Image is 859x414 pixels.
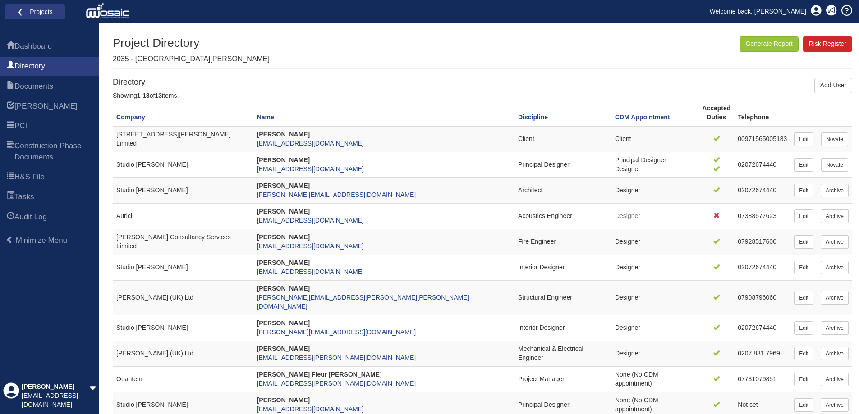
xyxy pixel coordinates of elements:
[518,401,570,408] span: Principal Designer
[3,382,19,409] div: Profile
[22,391,89,409] div: [EMAIL_ADDRESS][DOMAIN_NAME]
[137,92,150,99] b: 1-13
[113,78,852,87] h4: Directory
[518,187,542,194] span: Architect
[821,158,848,172] a: Novate
[615,156,666,164] span: Principal Designer
[7,41,14,52] span: Dashboard
[518,375,565,382] span: Project Manager
[734,281,790,315] td: 07908796060
[257,208,310,215] strong: [PERSON_NAME]
[615,114,670,121] a: CDM Appointment
[7,141,14,163] span: Construction Phase Documents
[615,350,640,357] span: Designer
[734,315,790,341] td: 02072674440
[734,366,790,392] td: 07731079851
[734,204,790,229] td: 07388577623
[740,36,798,52] button: Generate Report
[615,324,640,331] span: Designer
[615,238,640,245] span: Designer
[615,212,640,219] span: Designer
[14,81,53,92] span: Documents
[615,396,658,413] span: None (No CDM appointment)
[734,178,790,204] td: 02072674440
[113,315,253,341] td: Studio [PERSON_NAME]
[821,235,849,249] a: Archive
[794,291,813,305] a: Edit
[615,371,658,387] span: None (No CDM appointment)
[794,321,813,335] a: Edit
[14,121,27,132] span: PCI
[794,347,813,360] a: Edit
[14,191,34,202] span: Tasks
[257,191,416,198] a: [PERSON_NAME][EMAIL_ADDRESS][DOMAIN_NAME]
[7,121,14,132] span: PCI
[518,212,572,219] span: Acoustics Engineer
[6,236,14,244] span: Minimize Menu
[257,294,469,310] a: [PERSON_NAME][EMAIL_ADDRESS][PERSON_NAME][PERSON_NAME][DOMAIN_NAME]
[257,114,274,121] a: Name
[257,259,310,266] strong: [PERSON_NAME]
[518,161,570,168] span: Principal Designer
[518,114,548,121] a: Discipline
[257,319,310,327] strong: [PERSON_NAME]
[14,101,78,112] span: HARI
[14,41,52,52] span: Dashboard
[794,373,813,386] a: Edit
[257,233,310,241] strong: [PERSON_NAME]
[113,341,253,366] td: [PERSON_NAME] (UK) Ltd
[257,156,310,164] strong: [PERSON_NAME]
[257,182,310,189] strong: [PERSON_NAME]
[14,141,92,163] span: Construction Phase Documents
[518,264,565,271] span: Interior Designer
[821,184,849,197] a: Archive
[803,36,852,52] a: Risk Register
[821,373,849,386] a: Archive
[7,212,14,223] span: Audit Log
[734,100,790,126] th: Telephone
[14,172,45,182] span: H&S File
[14,212,47,223] span: Audit Log
[257,165,364,173] a: [EMAIL_ADDRESS][DOMAIN_NAME]
[155,92,162,99] b: 13
[14,61,45,72] span: Directory
[113,366,253,392] td: Quantem
[257,371,382,378] strong: [PERSON_NAME] Fleur [PERSON_NAME]
[794,209,813,223] a: Edit
[257,405,364,413] a: [EMAIL_ADDRESS][DOMAIN_NAME]
[734,341,790,366] td: 0207 831 7969
[703,5,813,18] a: Welcome back, [PERSON_NAME]
[814,78,852,93] a: Add User
[734,255,790,281] td: 02072674440
[257,217,364,224] a: [EMAIL_ADDRESS][DOMAIN_NAME]
[113,152,253,178] td: Studio [PERSON_NAME]
[615,135,631,142] span: Client
[794,184,813,197] a: Edit
[113,91,852,100] div: Showing of items.
[615,294,640,301] span: Designer
[615,264,640,271] span: Designer
[7,82,14,92] span: Documents
[113,178,253,204] td: Studio [PERSON_NAME]
[257,396,310,404] strong: [PERSON_NAME]
[257,131,310,138] strong: [PERSON_NAME]
[113,255,253,281] td: Studio [PERSON_NAME]
[257,345,310,352] strong: [PERSON_NAME]
[7,101,14,112] span: HARI
[821,321,849,335] a: Archive
[113,126,253,152] td: [STREET_ADDRESS][PERSON_NAME] Limited
[257,242,364,250] a: [EMAIL_ADDRESS][DOMAIN_NAME]
[257,380,416,387] a: [EMAIL_ADDRESS][PERSON_NAME][DOMAIN_NAME]
[11,6,60,18] a: ❮ Projects
[518,238,556,245] span: Fire Engineer
[615,165,640,173] span: Designer
[794,398,813,412] a: Edit
[22,382,89,391] div: [PERSON_NAME]
[821,398,849,412] a: Archive
[821,347,849,360] a: Archive
[698,100,734,126] th: Accepted Duties
[113,204,253,229] td: Auricl
[734,152,790,178] td: 02072674440
[113,229,253,255] td: [PERSON_NAME] Consultancy Services Limited
[16,236,67,245] span: Minimize Menu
